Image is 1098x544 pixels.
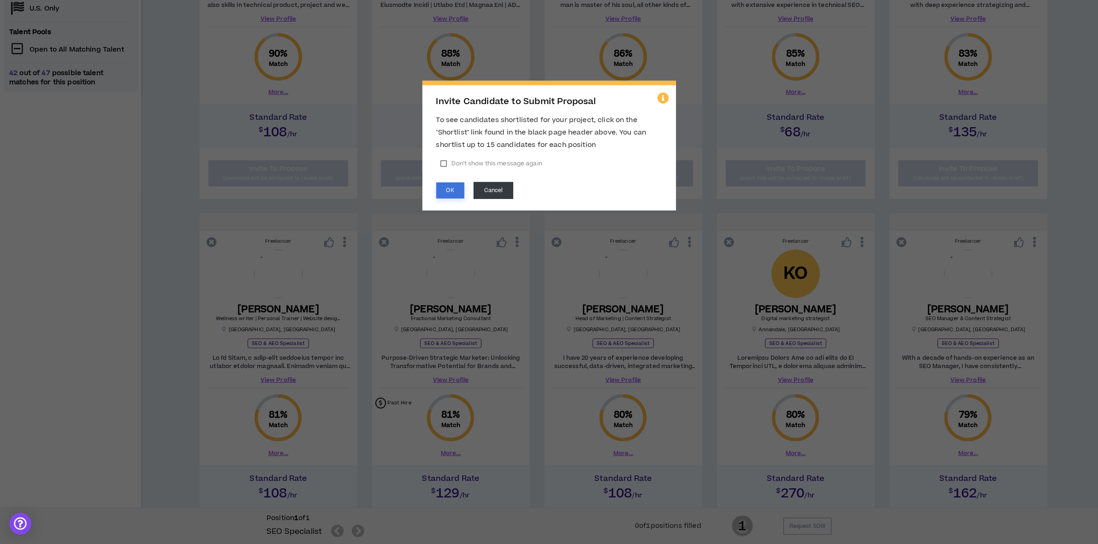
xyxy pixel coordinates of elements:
[436,157,547,170] label: Don’t show this message again
[436,97,662,107] h2: Invite Candidate to Submit Proposal
[9,513,31,535] div: Open Intercom Messenger
[474,182,514,199] button: Cancel
[436,115,647,150] span: To see candidates shortlisted for your project, click on the "Shortlist" link found in the black ...
[436,182,464,199] button: OK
